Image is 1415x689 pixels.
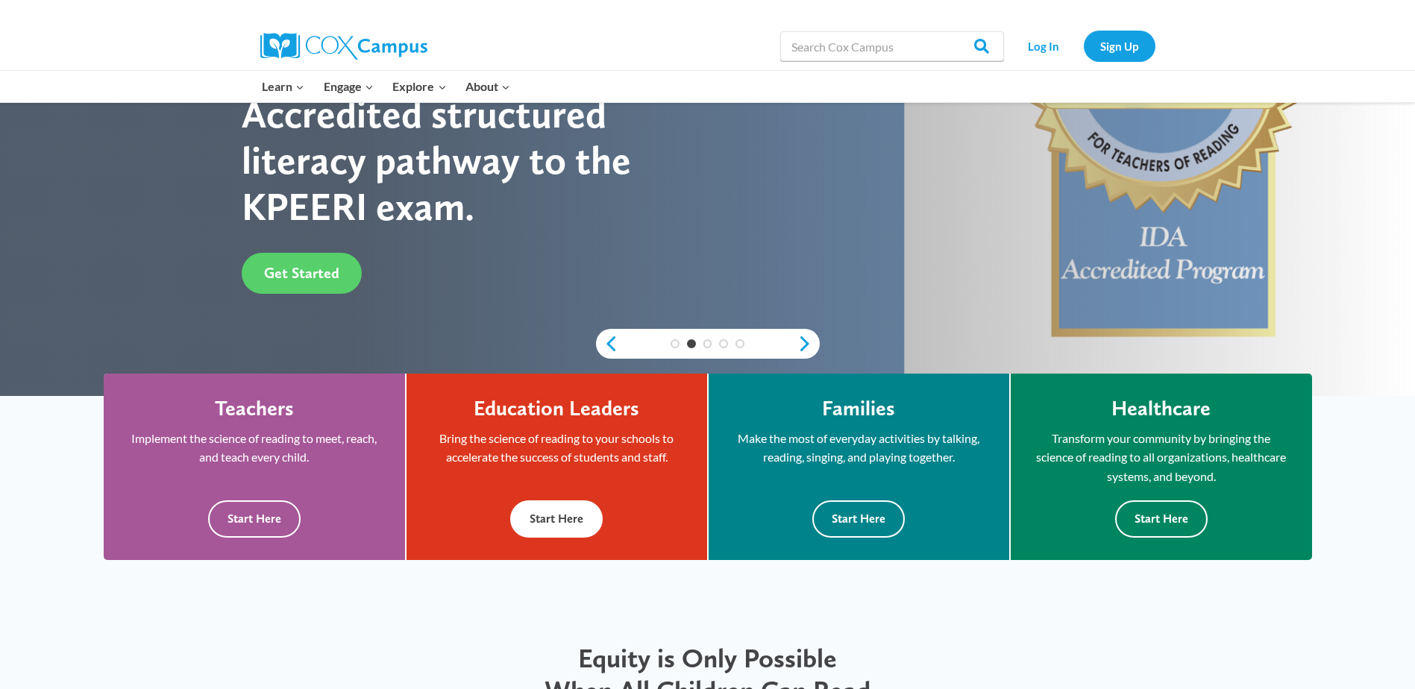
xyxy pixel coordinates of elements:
button: Start Here [208,500,301,537]
a: 1 [671,339,680,348]
a: Get Started [242,253,362,294]
button: Child menu of Learn [253,71,315,102]
h4: Healthcare [1111,396,1211,421]
h4: Teachers [215,396,294,421]
a: previous [596,335,618,353]
p: Transform your community by bringing the science of reading to all organizations, healthcare syst... [1033,429,1290,486]
a: Teachers Implement the science of reading to meet, reach, and teach every child. Start Here [104,374,405,560]
a: Healthcare Transform your community by bringing the science of reading to all organizations, heal... [1011,374,1312,560]
button: Start Here [510,500,603,537]
button: Child menu of About [456,71,520,102]
h4: Families [822,396,895,421]
img: Cox Campus [260,33,427,60]
a: 5 [735,339,744,348]
a: Families Make the most of everyday activities by talking, reading, singing, and playing together.... [709,374,1009,560]
button: Child menu of Engage [314,71,383,102]
a: Log In [1011,31,1076,61]
div: content slider buttons [596,329,820,359]
button: Child menu of Explore [383,71,456,102]
p: Bring the science of reading to your schools to accelerate the success of students and staff. [429,429,685,467]
p: Implement the science of reading to meet, reach, and teach every child. [126,429,383,467]
a: 2 [687,339,696,348]
nav: Secondary Navigation [1011,31,1155,61]
button: Start Here [812,500,905,537]
a: Education Leaders Bring the science of reading to your schools to accelerate the success of stude... [407,374,707,560]
input: Search Cox Campus [780,31,1004,61]
nav: Primary Navigation [253,71,520,102]
a: next [797,335,820,353]
span: Get Started [264,264,339,282]
p: Make the most of everyday activities by talking, reading, singing, and playing together. [731,429,987,467]
button: Start Here [1115,500,1208,537]
a: 4 [719,339,728,348]
a: Sign Up [1084,31,1155,61]
h4: Education Leaders [474,396,639,421]
a: 3 [703,339,712,348]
